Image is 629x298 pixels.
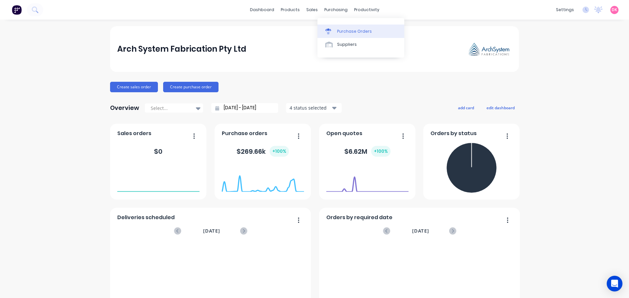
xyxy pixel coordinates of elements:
span: Sales orders [117,130,151,137]
span: [DATE] [203,227,220,235]
div: Arch System Fabrication Pty Ltd [117,43,246,56]
div: purchasing [321,5,351,15]
button: edit dashboard [482,103,519,112]
div: 4 status selected [290,104,331,111]
span: Orders by status [430,130,477,137]
span: Purchase orders [222,130,267,137]
button: Create sales order [110,82,158,92]
span: Open quotes [326,130,362,137]
img: Arch System Fabrication Pty Ltd [466,41,512,58]
div: Suppliers [337,42,357,47]
div: $ 6.62M [344,146,391,157]
div: + 100 % [371,146,391,157]
div: products [277,5,303,15]
div: $ 269.66k [237,146,289,157]
a: Suppliers [317,38,404,51]
button: add card [454,103,478,112]
span: [DATE] [412,227,429,235]
a: dashboard [247,5,277,15]
div: $ 0 [154,147,162,156]
div: Open Intercom Messenger [607,276,622,291]
div: + 100 % [270,146,289,157]
span: Deliveries scheduled [117,214,175,221]
div: settings [553,5,577,15]
button: Create purchase order [163,82,219,92]
img: Factory [12,5,22,15]
button: 4 status selected [286,103,342,113]
div: Purchase Orders [337,28,372,34]
span: DK [612,7,617,13]
a: Purchase Orders [317,25,404,38]
div: productivity [351,5,383,15]
div: sales [303,5,321,15]
div: Overview [110,101,139,114]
